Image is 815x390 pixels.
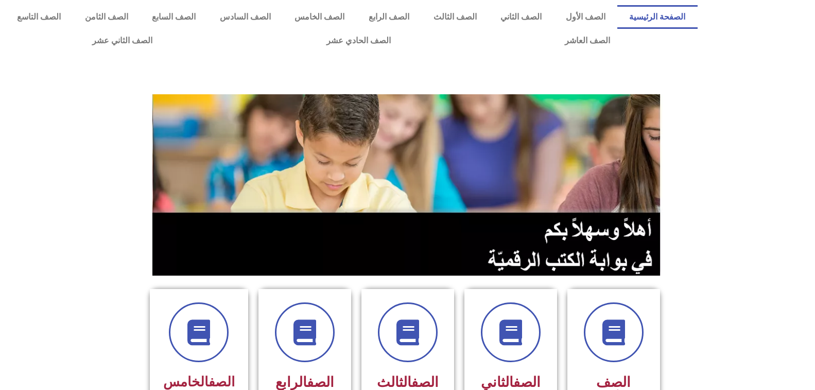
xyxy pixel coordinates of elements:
a: الصف الأول [553,5,617,29]
a: الصف الرابع [357,5,422,29]
a: الصف السادس [208,5,283,29]
a: الصف الخامس [283,5,357,29]
a: الصف [209,374,235,389]
a: الصف الثاني عشر [5,29,239,53]
a: الصف الحادي عشر [239,29,478,53]
a: الصف التاسع [5,5,73,29]
span: الخامس [163,374,235,389]
a: الصف العاشر [478,29,697,53]
a: الصف الثالث [421,5,489,29]
a: الصف الثامن [73,5,141,29]
a: الصف الثاني [489,5,554,29]
a: الصف السابع [140,5,208,29]
a: الصفحة الرئيسية [617,5,698,29]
